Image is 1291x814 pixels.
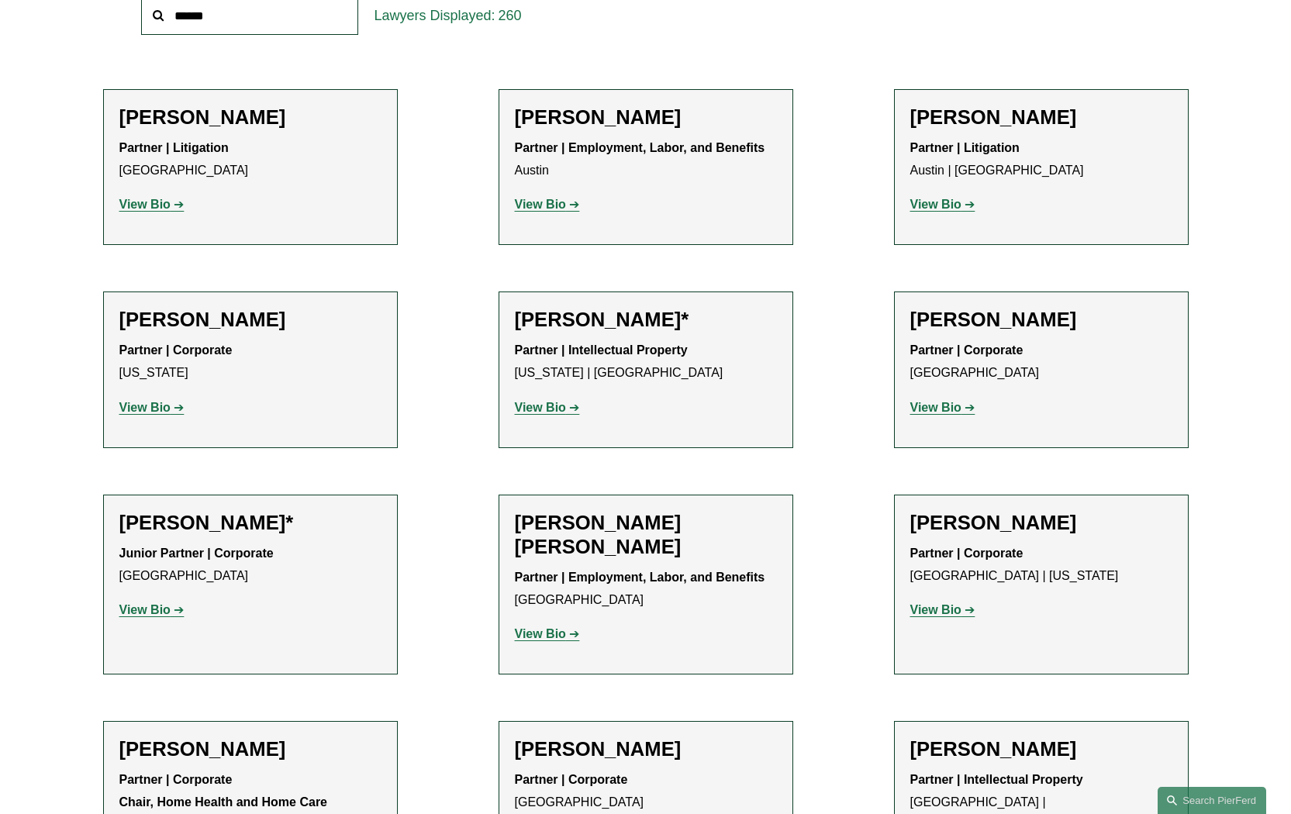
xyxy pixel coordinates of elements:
[119,547,274,560] strong: Junior Partner | Corporate
[515,511,777,559] h2: [PERSON_NAME] [PERSON_NAME]
[515,627,580,640] a: View Bio
[910,401,975,414] a: View Bio
[515,308,777,332] h2: [PERSON_NAME]*
[119,105,381,129] h2: [PERSON_NAME]
[515,137,777,182] p: Austin
[515,571,765,584] strong: Partner | Employment, Labor, and Benefits
[119,198,185,211] a: View Bio
[119,773,233,786] strong: Partner | Corporate
[910,511,1172,535] h2: [PERSON_NAME]
[910,401,961,414] strong: View Bio
[515,198,580,211] a: View Bio
[515,769,777,814] p: [GEOGRAPHIC_DATA]
[119,603,185,616] a: View Bio
[910,547,1023,560] strong: Partner | Corporate
[910,603,961,616] strong: View Bio
[119,795,328,809] strong: Chair, Home Health and Home Care
[515,567,777,612] p: [GEOGRAPHIC_DATA]
[910,137,1172,182] p: Austin | [GEOGRAPHIC_DATA]
[119,543,381,588] p: [GEOGRAPHIC_DATA]
[515,773,628,786] strong: Partner | Corporate
[119,137,381,182] p: [GEOGRAPHIC_DATA]
[515,198,566,211] strong: View Bio
[119,340,381,385] p: [US_STATE]
[119,343,233,357] strong: Partner | Corporate
[910,105,1172,129] h2: [PERSON_NAME]
[910,141,1020,154] strong: Partner | Litigation
[515,343,688,357] strong: Partner | Intellectual Property
[119,308,381,332] h2: [PERSON_NAME]
[910,198,975,211] a: View Bio
[119,401,171,414] strong: View Bio
[910,198,961,211] strong: View Bio
[515,401,566,414] strong: View Bio
[515,340,777,385] p: [US_STATE] | [GEOGRAPHIC_DATA]
[910,543,1172,588] p: [GEOGRAPHIC_DATA] | [US_STATE]
[515,737,777,761] h2: [PERSON_NAME]
[1158,787,1266,814] a: Search this site
[515,141,765,154] strong: Partner | Employment, Labor, and Benefits
[910,308,1172,332] h2: [PERSON_NAME]
[119,198,171,211] strong: View Bio
[910,737,1172,761] h2: [PERSON_NAME]
[515,401,580,414] a: View Bio
[119,511,381,535] h2: [PERSON_NAME]*
[910,343,1023,357] strong: Partner | Corporate
[119,141,229,154] strong: Partner | Litigation
[119,603,171,616] strong: View Bio
[515,627,566,640] strong: View Bio
[119,737,381,761] h2: [PERSON_NAME]
[119,401,185,414] a: View Bio
[515,105,777,129] h2: [PERSON_NAME]
[910,603,975,616] a: View Bio
[910,340,1172,385] p: [GEOGRAPHIC_DATA]
[499,8,522,23] span: 260
[910,773,1083,786] strong: Partner | Intellectual Property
